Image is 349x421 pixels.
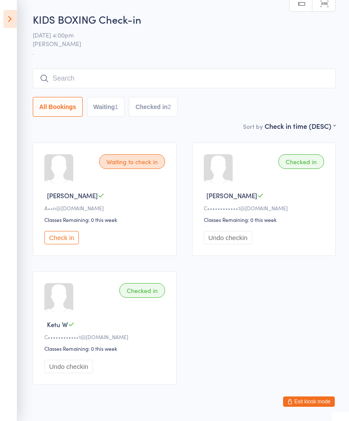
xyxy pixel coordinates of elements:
span: [PERSON_NAME] [206,191,257,200]
h2: KIDS BOXING Check-in [33,12,336,26]
div: Checked in [278,154,324,169]
button: Exit kiosk mode [283,396,335,407]
button: Undo checkin [44,360,93,373]
div: Classes Remaining: 0 this week [204,216,327,223]
input: Search [33,69,336,88]
div: 1 [115,103,118,110]
div: C••••••••••••1@[DOMAIN_NAME] [44,333,168,340]
button: Undo checkin [204,231,252,244]
div: Checked in [119,283,165,298]
div: Classes Remaining: 0 this week [44,345,168,352]
label: Sort by [243,122,263,131]
div: A••n@[DOMAIN_NAME] [44,204,168,212]
span: . [33,48,336,56]
button: Waiting1 [87,97,125,117]
div: C••••••••••••1@[DOMAIN_NAME] [204,204,327,212]
button: Check in [44,231,79,244]
button: All Bookings [33,97,83,117]
div: Waiting to check in [99,154,165,169]
div: Check in time (DESC) [265,121,336,131]
span: [DATE] 4:00pm [33,31,322,39]
span: [PERSON_NAME] [33,39,322,48]
button: Checked in2 [129,97,178,117]
div: 2 [168,103,171,110]
span: Ketu W [47,320,68,329]
span: [PERSON_NAME] [47,191,98,200]
div: Classes Remaining: 0 this week [44,216,168,223]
